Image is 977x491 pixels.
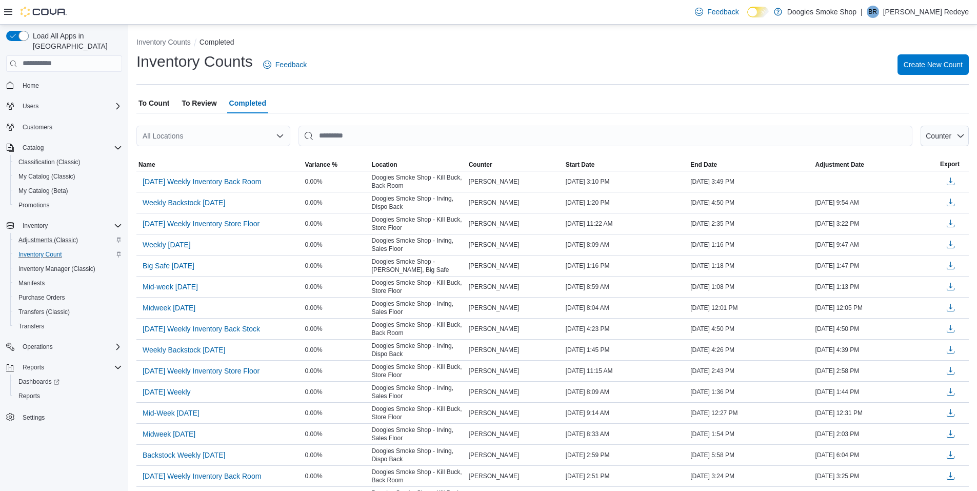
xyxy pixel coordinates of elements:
[136,159,303,171] button: Name
[688,159,813,171] button: End Date
[23,123,52,131] span: Customers
[883,6,969,18] p: [PERSON_NAME] Redeye
[564,302,688,314] div: [DATE] 8:04 AM
[688,470,813,482] div: [DATE] 3:24 PM
[143,366,260,376] span: [DATE] Weekly Inventory Store Floor
[303,470,370,482] div: 0.00%
[18,361,48,374] button: Reports
[469,367,520,375] span: [PERSON_NAME]
[2,409,126,424] button: Settings
[2,78,126,93] button: Home
[18,411,49,424] a: Settings
[138,321,264,337] button: [DATE] Weekly Inventory Back Stock
[469,388,520,396] span: [PERSON_NAME]
[868,6,877,18] span: BR
[469,304,520,312] span: [PERSON_NAME]
[10,305,126,319] button: Transfers (Classic)
[813,365,938,377] div: [DATE] 2:58 PM
[370,340,467,360] div: Doogies Smoke Shop - Irving, Dispo Back
[813,260,938,272] div: [DATE] 1:47 PM
[303,197,370,209] div: 0.00%
[18,121,122,133] span: Customers
[815,161,864,169] span: Adjustment Date
[18,201,50,209] span: Promotions
[23,82,39,90] span: Home
[18,265,95,273] span: Inventory Manager (Classic)
[14,390,122,402] span: Reports
[303,260,370,272] div: 0.00%
[813,449,938,461] div: [DATE] 6:04 PM
[372,161,397,169] span: Location
[813,386,938,398] div: [DATE] 1:44 PM
[940,160,960,168] span: Export
[14,156,85,168] a: Classification (Classic)
[564,239,688,251] div: [DATE] 8:09 AM
[14,291,69,304] a: Purchase Orders
[564,449,688,461] div: [DATE] 2:59 PM
[14,248,122,261] span: Inventory Count
[14,156,122,168] span: Classification (Classic)
[18,392,40,400] span: Reports
[23,222,48,230] span: Inventory
[21,7,67,17] img: Cova
[23,414,45,422] span: Settings
[143,240,191,250] span: Weekly [DATE]
[138,279,202,294] button: Mid-week [DATE]
[143,429,195,439] span: Midweek [DATE]
[14,320,122,332] span: Transfers
[143,303,195,313] span: Midweek [DATE]
[14,306,122,318] span: Transfers (Classic)
[18,220,52,232] button: Inventory
[303,175,370,188] div: 0.00%
[370,424,467,444] div: Doogies Smoke Shop - Irving, Sales Floor
[14,291,122,304] span: Purchase Orders
[2,99,126,113] button: Users
[23,144,44,152] span: Catalog
[813,407,938,419] div: [DATE] 12:31 PM
[370,234,467,255] div: Doogies Smoke Shop - Irving, Sales Floor
[566,161,595,169] span: Start Date
[10,262,126,276] button: Inventory Manager (Classic)
[14,199,54,211] a: Promotions
[813,323,938,335] div: [DATE] 4:50 PM
[813,428,938,440] div: [DATE] 2:03 PM
[688,407,813,419] div: [DATE] 12:27 PM
[370,319,467,339] div: Doogies Smoke Shop - Kill Buck, Back Room
[14,185,72,197] a: My Catalog (Beta)
[469,451,520,459] span: [PERSON_NAME]
[18,236,78,244] span: Adjustments (Classic)
[143,324,260,334] span: [DATE] Weekly Inventory Back Stock
[813,239,938,251] div: [DATE] 9:47 AM
[469,430,520,438] span: [PERSON_NAME]
[18,250,62,259] span: Inventory Count
[18,79,122,92] span: Home
[143,345,225,355] span: Weekly Backstock [DATE]
[10,198,126,212] button: Promotions
[370,361,467,381] div: Doogies Smoke Shop - Kill Buck, Store Floor
[136,37,969,49] nav: An example of EuiBreadcrumbs
[298,126,912,146] input: This is a search bar. After typing your query, hit enter to filter the results lower in the page.
[14,277,122,289] span: Manifests
[143,219,260,229] span: [DATE] Weekly Inventory Store Floor
[23,102,38,110] span: Users
[10,233,126,247] button: Adjustments (Classic)
[23,363,44,371] span: Reports
[469,283,520,291] span: [PERSON_NAME]
[688,323,813,335] div: [DATE] 4:50 PM
[138,258,198,273] button: Big Safe [DATE]
[143,198,225,208] span: Weekly Backstock [DATE]
[18,80,43,92] a: Home
[370,382,467,402] div: Doogies Smoke Shop - Irving, Sales Floor
[926,132,951,140] span: Counter
[813,197,938,209] div: [DATE] 9:54 AM
[469,241,520,249] span: [PERSON_NAME]
[370,171,467,192] div: Doogies Smoke Shop - Kill Buck, Back Room
[469,325,520,333] span: [PERSON_NAME]
[688,260,813,272] div: [DATE] 1:18 PM
[136,51,253,72] h1: Inventory Counts
[747,7,769,17] input: Dark Mode
[138,161,155,169] span: Name
[10,155,126,169] button: Classification (Classic)
[370,403,467,423] div: Doogies Smoke Shop - Kill Buck, Store Floor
